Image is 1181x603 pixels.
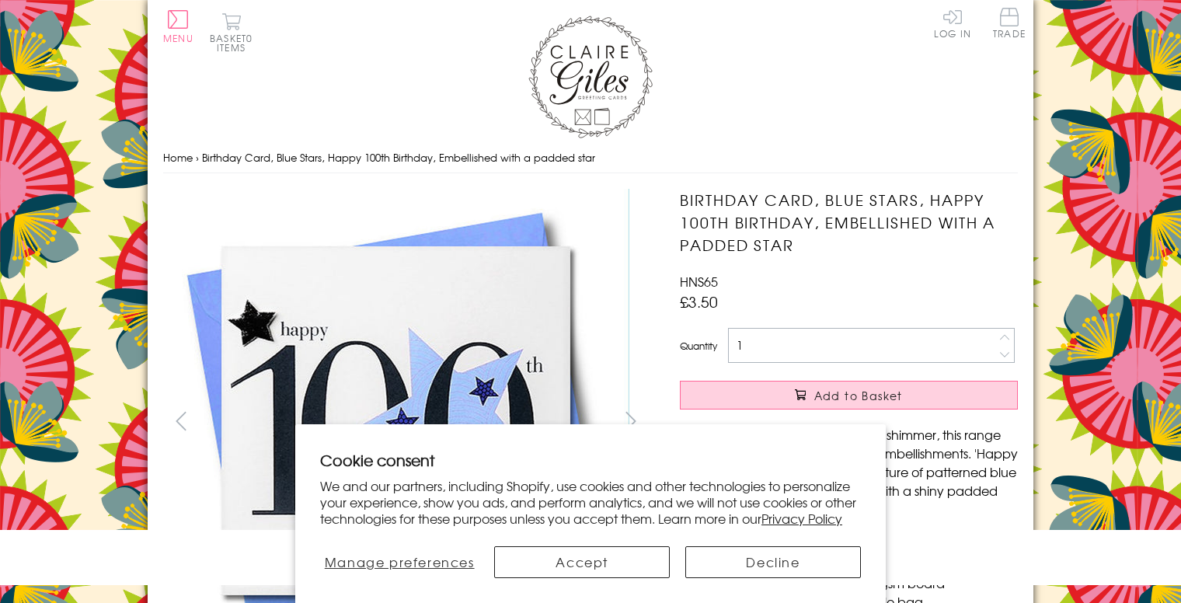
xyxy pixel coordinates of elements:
span: Menu [163,31,193,45]
span: Manage preferences [325,552,475,571]
a: Trade [993,8,1026,41]
button: Accept [494,546,670,578]
span: Birthday Card, Blue Stars, Happy 100th Birthday, Embellished with a padded star [202,150,595,165]
nav: breadcrumbs [163,142,1018,174]
button: Decline [685,546,861,578]
label: Quantity [680,339,717,353]
button: Basket0 items [210,12,253,52]
a: Home [163,150,193,165]
span: 0 items [217,31,253,54]
span: £3.50 [680,291,718,312]
img: Claire Giles Greetings Cards [528,16,653,138]
button: Manage preferences [320,546,479,578]
span: › [196,150,199,165]
span: HNS65 [680,272,718,291]
span: Add to Basket [814,388,903,403]
h2: Cookie consent [320,449,861,471]
p: We and our partners, including Shopify, use cookies and other technologies to personalize your ex... [320,478,861,526]
button: Add to Basket [680,381,1018,410]
a: Log In [934,8,971,38]
h1: Birthday Card, Blue Stars, Happy 100th Birthday, Embellished with a padded star [680,189,1018,256]
span: Trade [993,8,1026,38]
a: Privacy Policy [761,509,842,528]
button: next [614,403,649,438]
button: Menu [163,10,193,43]
button: prev [163,403,198,438]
